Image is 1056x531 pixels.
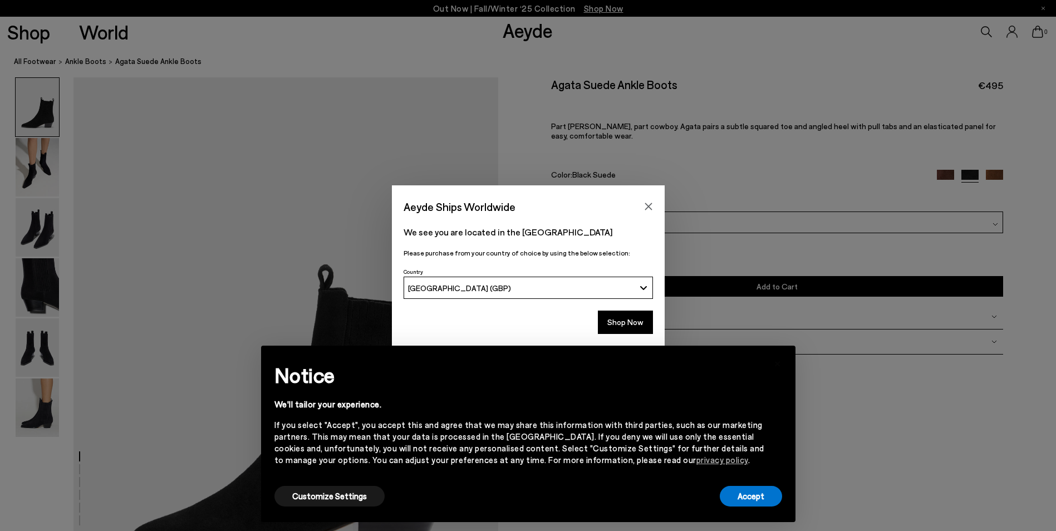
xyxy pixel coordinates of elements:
[640,198,657,215] button: Close
[274,399,764,410] div: We'll tailor your experience.
[404,225,653,239] p: We see you are located in the [GEOGRAPHIC_DATA]
[274,419,764,466] div: If you select "Accept", you accept this and agree that we may share this information with third p...
[274,486,385,507] button: Customize Settings
[404,268,423,275] span: Country
[774,354,782,370] span: ×
[404,197,515,217] span: Aeyde Ships Worldwide
[764,349,791,376] button: Close this notice
[598,311,653,334] button: Shop Now
[720,486,782,507] button: Accept
[404,248,653,258] p: Please purchase from your country of choice by using the below selection:
[274,361,764,390] h2: Notice
[696,455,748,465] a: privacy policy
[408,283,511,293] span: [GEOGRAPHIC_DATA] (GBP)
